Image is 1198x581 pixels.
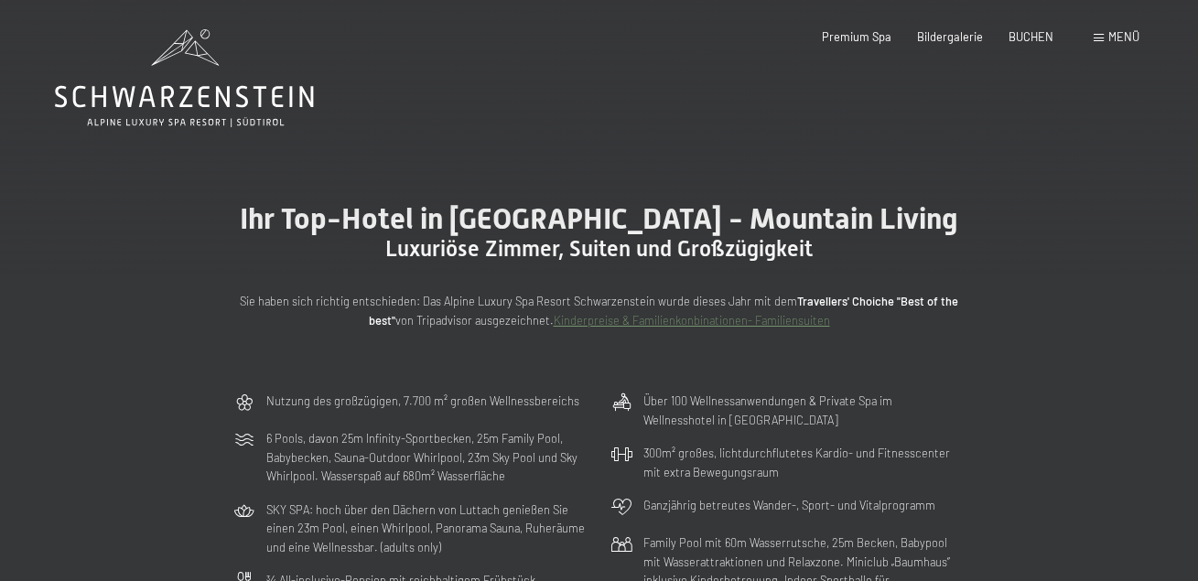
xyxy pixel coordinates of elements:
[643,496,935,514] p: Ganzjährig betreutes Wander-, Sport- und Vitalprogramm
[266,429,588,485] p: 6 Pools, davon 25m Infinity-Sportbecken, 25m Family Pool, Babybecken, Sauna-Outdoor Whirlpool, 23...
[240,201,958,236] span: Ihr Top-Hotel in [GEOGRAPHIC_DATA] - Mountain Living
[1108,29,1139,44] span: Menü
[643,392,966,429] p: Über 100 Wellnessanwendungen & Private Spa im Wellnesshotel in [GEOGRAPHIC_DATA]
[369,294,959,327] strong: Travellers' Choiche "Best of the best"
[266,392,579,410] p: Nutzung des großzügigen, 7.700 m² großen Wellnessbereichs
[917,29,983,44] a: Bildergalerie
[822,29,891,44] a: Premium Spa
[554,313,830,328] a: Kinderpreise & Familienkonbinationen- Familiensuiten
[1009,29,1053,44] a: BUCHEN
[233,292,966,329] p: Sie haben sich richtig entschieden: Das Alpine Luxury Spa Resort Schwarzenstein wurde dieses Jahr...
[643,444,966,481] p: 300m² großes, lichtdurchflutetes Kardio- und Fitnesscenter mit extra Bewegungsraum
[266,500,588,556] p: SKY SPA: hoch über den Dächern von Luttach genießen Sie einen 23m Pool, einen Whirlpool, Panorama...
[385,236,813,262] span: Luxuriöse Zimmer, Suiten und Großzügigkeit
